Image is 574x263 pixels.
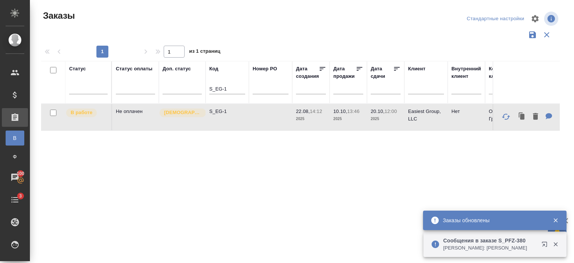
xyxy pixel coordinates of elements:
button: Закрыть [548,217,563,224]
a: Ф [6,149,24,164]
p: S_EG-1 [209,108,245,115]
button: Закрыть [548,241,563,248]
p: Сообщения в заказе S_PFZ-380 [443,237,537,244]
div: Статус оплаты [116,65,152,73]
span: 100 [12,170,29,177]
span: Посмотреть информацию [544,12,560,26]
div: Выставляет ПМ после принятия заказа от КМа [65,108,108,118]
p: 14:12 [310,108,322,114]
div: Статус [69,65,86,73]
button: Открыть в новой вкладке [537,237,555,255]
span: 3 [15,192,26,200]
p: ООО «Изиест Групп» [489,108,525,123]
button: Удалить [529,109,542,125]
div: Дата сдачи [371,65,393,80]
div: split button [465,13,526,25]
div: Внутренний клиент [451,65,481,80]
span: В [9,134,21,142]
span: Заказы [41,10,75,22]
div: Дата продажи [333,65,356,80]
div: Контрагент клиента [489,65,525,80]
button: Обновить [497,108,515,126]
div: Выставляется автоматически для первых 3 заказов нового контактного лица. Особое внимание [159,108,202,118]
p: 20.10, [371,108,385,114]
p: 2025 [333,115,363,123]
div: Клиент [408,65,425,73]
p: 10.10, [333,108,347,114]
span: Настроить таблицу [526,10,544,28]
p: 12:00 [385,108,397,114]
div: Дата создания [296,65,319,80]
p: Easiest Group, LLC​ [408,108,444,123]
button: Сохранить фильтры [525,28,540,42]
p: 2025 [371,115,401,123]
div: Заказы обновлены [443,217,541,224]
p: [PERSON_NAME]: [PERSON_NAME] [443,244,537,252]
p: [DEMOGRAPHIC_DATA] [164,109,201,116]
span: Ф [9,153,21,160]
a: 100 [2,168,28,187]
p: Нет [451,108,481,115]
td: Не оплачен [112,104,159,130]
button: Сбросить фильтры [540,28,554,42]
p: 13:46 [347,108,359,114]
p: 2025 [296,115,326,123]
p: В работе [71,109,92,116]
div: Доп. статус [163,65,191,73]
div: Номер PO [253,65,277,73]
p: 22.08, [296,108,310,114]
div: Код [209,65,218,73]
button: Клонировать [515,109,529,125]
span: из 1 страниц [189,47,220,58]
a: 3 [2,190,28,209]
a: В [6,131,24,146]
